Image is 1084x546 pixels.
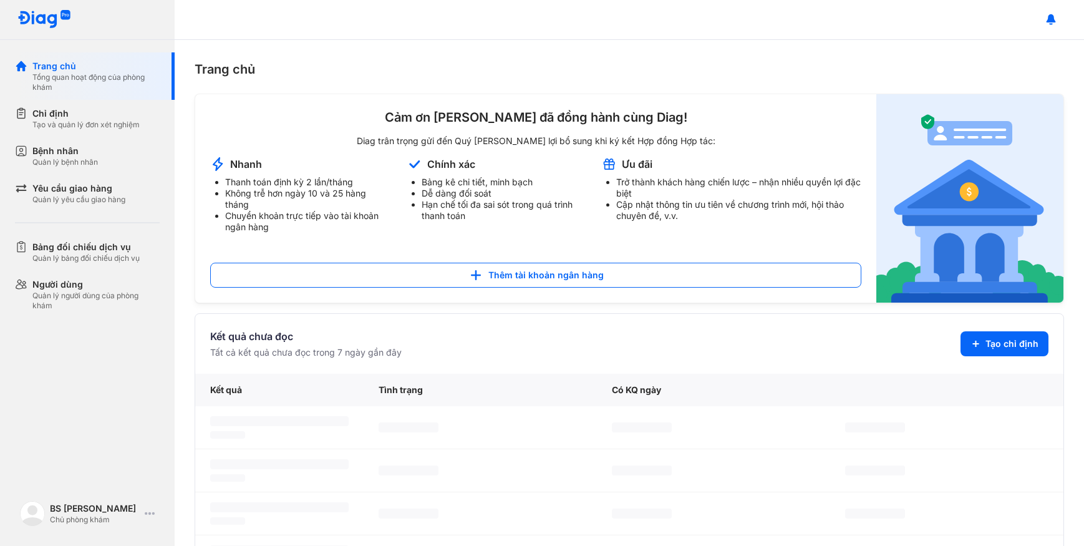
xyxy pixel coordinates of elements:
[210,329,402,344] div: Kết quả chưa đọc
[225,188,392,210] li: Không trễ hơn ngày 10 và 25 hàng tháng
[32,107,140,120] div: Chỉ định
[379,466,438,475] span: ‌
[379,422,438,432] span: ‌
[32,253,140,263] div: Quản lý bảng đối chiếu dịch vụ
[210,157,225,172] img: account-announcement
[597,374,830,406] div: Có KQ ngày
[32,60,160,72] div: Trang chủ
[210,109,861,125] div: Cảm ơn [PERSON_NAME] đã đồng hành cùng Diag!
[195,374,364,406] div: Kết quả
[210,346,402,359] div: Tất cả kết quả chưa đọc trong 7 ngày gần đây
[32,157,98,167] div: Quản lý bệnh nhân
[422,177,586,188] li: Bảng kê chi tiết, minh bạch
[601,157,617,172] img: account-announcement
[616,177,861,199] li: Trở thành khách hàng chiến lược – nhận nhiều quyền lợi đặc biệt
[195,60,1064,79] div: Trang chủ
[230,157,262,171] div: Nhanh
[876,94,1063,303] img: account-announcement
[20,501,45,526] img: logo
[32,145,98,157] div: Bệnh nhân
[422,199,586,222] li: Hạn chế tối đa sai sót trong quá trình thanh toán
[32,182,125,195] div: Yêu cầu giao hàng
[210,517,245,525] span: ‌
[17,10,71,29] img: logo
[32,120,140,130] div: Tạo và quản lý đơn xét nghiệm
[612,509,672,519] span: ‌
[845,422,905,432] span: ‌
[845,466,905,475] span: ‌
[50,515,140,525] div: Chủ phòng khám
[32,291,160,311] div: Quản lý người dùng của phòng khám
[845,509,905,519] span: ‌
[210,431,245,439] span: ‌
[379,509,438,519] span: ‌
[210,459,349,469] span: ‌
[225,210,392,233] li: Chuyển khoản trực tiếp vào tài khoản ngân hàng
[210,502,349,512] span: ‌
[622,157,652,171] div: Ưu đãi
[407,157,422,172] img: account-announcement
[612,466,672,475] span: ‌
[50,502,140,515] div: BS [PERSON_NAME]
[32,72,160,92] div: Tổng quan hoạt động của phòng khám
[32,195,125,205] div: Quản lý yêu cầu giao hàng
[210,474,245,482] span: ‌
[616,199,861,222] li: Cập nhật thông tin ưu tiên về chương trình mới, hội thảo chuyên đề, v.v.
[961,331,1048,356] button: Tạo chỉ định
[210,135,861,147] div: Diag trân trọng gửi đến Quý [PERSON_NAME] lợi bổ sung khi ký kết Hợp đồng Hợp tác:
[32,278,160,291] div: Người dùng
[210,263,861,288] button: Thêm tài khoản ngân hàng
[225,177,392,188] li: Thanh toán định kỳ 2 lần/tháng
[422,188,586,199] li: Dễ dàng đối soát
[364,374,597,406] div: Tình trạng
[210,416,349,426] span: ‌
[612,422,672,432] span: ‌
[427,157,475,171] div: Chính xác
[985,338,1038,350] span: Tạo chỉ định
[32,241,140,253] div: Bảng đối chiếu dịch vụ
